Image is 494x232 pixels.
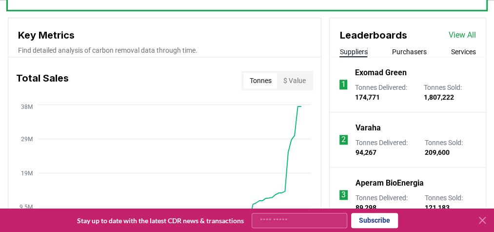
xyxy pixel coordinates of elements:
p: Tonnes Delivered : [355,83,414,102]
p: 1 [341,79,346,90]
button: Purchasers [392,47,427,57]
button: Tonnes [243,73,277,88]
a: Exomad Green [355,67,407,79]
p: 3 [341,189,346,201]
p: Tonnes Sold : [425,138,476,157]
h3: Leaderboards [339,28,407,42]
p: Tonnes Sold : [424,83,476,102]
a: Aperam BioEnergia [356,177,424,189]
span: 1,807,222 [424,93,454,101]
span: 121,183 [425,204,450,211]
span: 174,771 [355,93,380,101]
h3: Total Sales [16,71,69,90]
button: Suppliers [339,47,367,57]
p: Tonnes Sold : [425,193,476,212]
span: 209,600 [425,148,450,156]
p: 2 [341,134,346,146]
p: Tonnes Delivered : [356,138,415,157]
h3: Key Metrics [18,28,311,42]
tspan: 38M [21,103,33,110]
span: 89,298 [356,204,376,211]
tspan: 29M [21,135,33,142]
span: 94,267 [356,148,376,156]
tspan: 9.5M [20,204,33,211]
button: Services [451,47,476,57]
button: $ Value [277,73,311,88]
tspan: 19M [21,169,33,176]
p: Find detailed analysis of carbon removal data through time. [18,45,311,55]
p: Tonnes Delivered : [356,193,415,212]
a: View All [449,29,476,41]
a: Varaha [356,122,381,134]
